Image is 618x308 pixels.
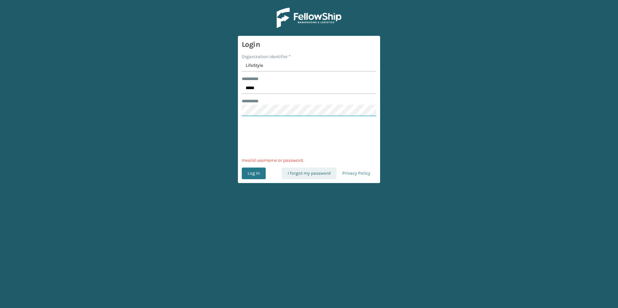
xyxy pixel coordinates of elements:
[242,40,376,49] h3: Login
[282,168,336,179] a: I forgot my password
[336,168,376,179] a: Privacy Policy
[242,157,376,164] p: Invalid username or password.
[242,53,291,60] label: Organization Identifier
[242,168,266,179] button: Log In
[277,8,341,28] img: Logo
[260,124,358,149] iframe: reCAPTCHA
